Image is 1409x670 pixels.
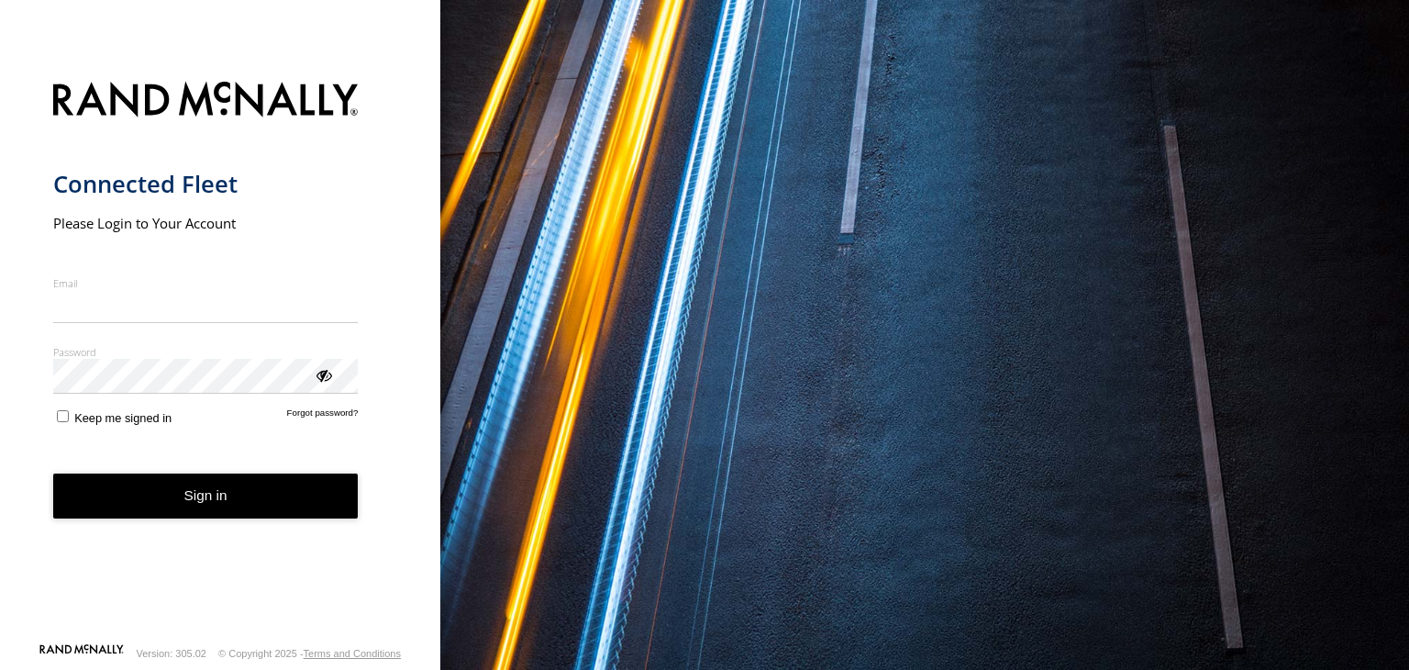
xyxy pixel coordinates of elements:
[53,345,359,359] label: Password
[53,78,359,125] img: Rand McNally
[53,214,359,232] h2: Please Login to Your Account
[287,408,359,425] a: Forgot password?
[314,365,332,384] div: ViewPassword
[74,411,172,425] span: Keep me signed in
[218,648,401,659] div: © Copyright 2025 -
[304,648,401,659] a: Terms and Conditions
[137,648,206,659] div: Version: 305.02
[39,644,124,663] a: Visit our Website
[53,276,359,290] label: Email
[53,474,359,519] button: Sign in
[57,410,69,422] input: Keep me signed in
[53,169,359,199] h1: Connected Fleet
[53,71,388,642] form: main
